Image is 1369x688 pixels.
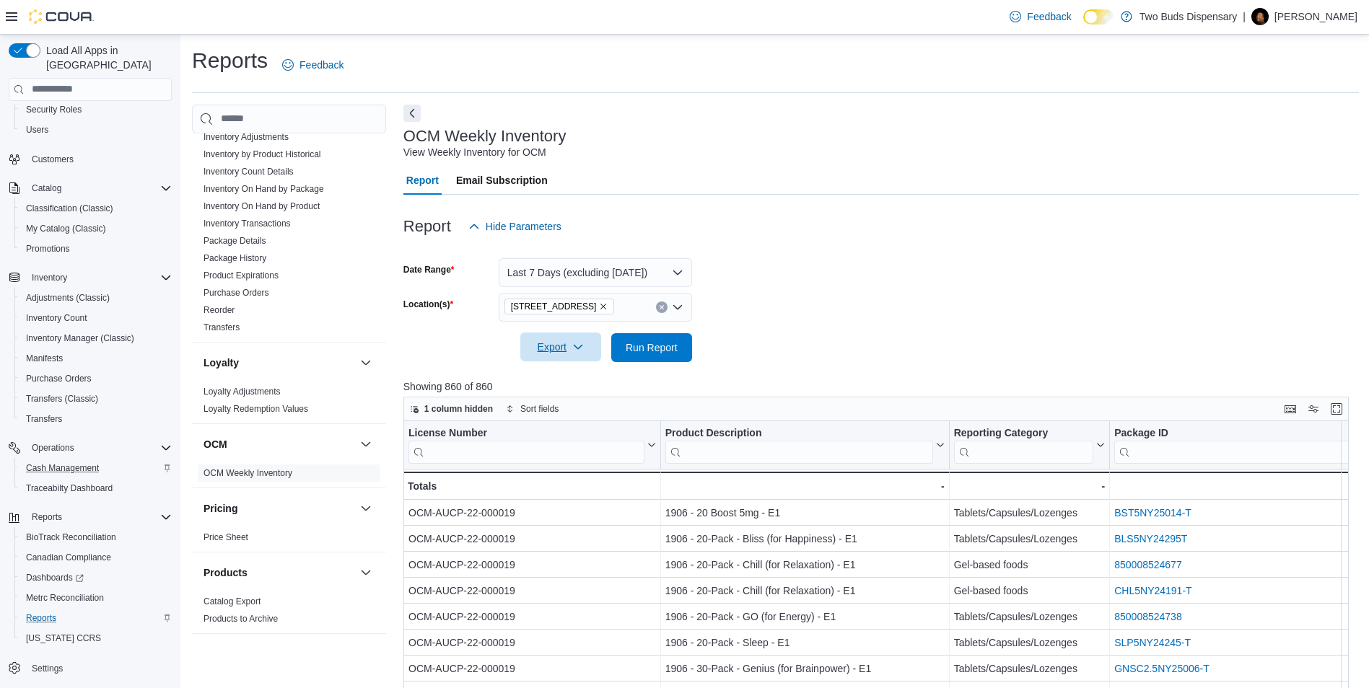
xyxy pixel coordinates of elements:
button: Sales [357,645,375,663]
span: 696 E 241 Street [504,299,615,314]
a: 850008524738 [1114,611,1181,622]
button: Products [357,564,375,581]
div: Totals [408,477,656,495]
a: Package History [204,253,266,263]
span: Catalog [26,180,172,197]
button: Sort fields [500,400,564,418]
a: Inventory Manager (Classic) [20,330,140,347]
button: Cash Management [14,458,178,478]
a: 850008524677 [1114,559,1181,570]
button: Pricing [357,500,375,517]
span: Transfers [26,413,62,425]
h3: Products [204,565,248,580]
a: Classification (Classic) [20,200,119,217]
span: Operations [32,442,74,454]
div: Inventory [192,128,386,342]
h3: Sales [204,647,230,661]
button: My Catalog (Classic) [14,219,178,239]
a: BLS5NY24295T [1114,533,1187,544]
button: Reports [3,507,178,527]
span: Cash Management [20,459,172,477]
a: Promotions [20,240,76,257]
span: Security Roles [20,101,172,118]
span: Run Report [626,340,678,355]
span: Classification (Classic) [20,200,172,217]
span: Customers [26,150,172,168]
div: Tablets/Capsules/Lozenges [953,504,1105,521]
a: Users [20,121,54,138]
span: Transfers (Classic) [26,393,98,405]
a: Dashboards [14,568,178,588]
div: OCM [192,464,386,488]
h1: Reports [192,46,268,75]
span: Catalog Export [204,596,261,607]
button: License Number [408,426,656,463]
h3: Report [403,218,451,235]
button: Product Description [665,426,944,463]
button: Purchase Orders [14,369,178,389]
span: Adjustments (Classic) [26,292,110,304]
a: Loyalty Adjustments [204,387,281,397]
a: Package Details [204,236,266,246]
span: Reports [26,508,172,526]
span: Hide Parameters [486,219,561,234]
span: [US_STATE] CCRS [26,632,101,644]
a: CHL5NY24191-T [1114,585,1191,596]
button: Sales [204,647,354,661]
a: Products to Archive [204,614,278,624]
button: Transfers [14,409,178,429]
span: Purchase Orders [204,287,269,299]
span: Inventory Manager (Classic) [20,330,172,347]
div: Products [192,593,386,633]
span: My Catalog (Classic) [26,223,106,234]
span: Inventory Count [26,312,87,324]
div: OCM-AUCP-22-000019 [408,660,656,677]
a: Reorder [204,305,235,315]
button: Last 7 Days (excluding [DATE]) [499,258,692,287]
a: BioTrack Reconciliation [20,529,122,546]
a: Loyalty Redemption Values [204,404,308,414]
button: Inventory [26,269,73,286]
div: Loyalty [192,383,386,423]
a: Inventory Count Details [204,167,294,177]
button: Reports [14,608,178,628]
a: Inventory Transactions [204,219,291,229]
span: Reports [26,612,56,624]
span: Transfers [204,322,240,333]
span: Inventory Transactions [204,218,291,229]
span: Report [406,166,439,195]
div: License Number [408,426,644,440]
span: Products to Archive [204,613,278,625]
span: Washington CCRS [20,630,172,647]
span: Settings [32,663,63,674]
span: Transfers [20,410,172,428]
button: Display options [1305,400,1322,418]
span: 1 column hidden [424,403,493,415]
a: Transfers [204,322,240,332]
button: Reports [26,508,68,526]
span: Users [26,124,48,136]
span: Metrc Reconciliation [20,589,172,607]
span: Traceabilty Dashboard [20,480,172,497]
span: Dashboards [20,569,172,586]
span: Classification (Classic) [26,203,113,214]
button: Enter fullscreen [1328,400,1345,418]
button: Security Roles [14,100,178,120]
a: Reports [20,609,62,627]
a: Transfers (Classic) [20,390,104,407]
div: Tablets/Capsules/Lozenges [953,660,1105,677]
button: Clear input [656,301,668,313]
span: Dashboards [26,572,84,583]
button: Adjustments (Classic) [14,288,178,308]
span: Email Subscription [456,166,548,195]
div: 1906 - 20-Pack - Chill (for Relaxation) - E1 [665,556,944,573]
span: Loyalty Redemption Values [204,403,308,415]
span: Promotions [26,243,70,255]
a: Transfers [20,410,68,428]
span: Inventory On Hand by Product [204,200,320,212]
span: BioTrack Reconciliation [20,529,172,546]
a: Inventory by Product Historical [204,149,321,159]
button: Customers [3,149,178,169]
input: Dark Mode [1083,9,1114,25]
span: Export [529,332,592,361]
